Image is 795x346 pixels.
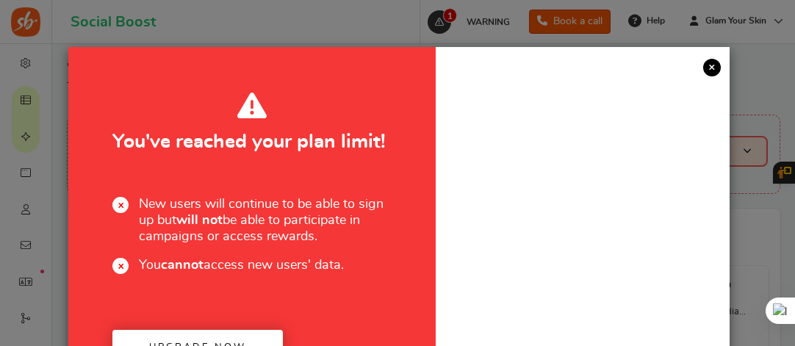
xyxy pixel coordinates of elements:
a: × [703,59,721,76]
span: You access new users' data. [112,258,392,274]
span: New users will continue to be able to sign up but be able to participate in campaigns or access r... [112,197,392,245]
b: will not [176,214,223,227]
span: You've reached your plan limit! [112,91,392,151]
b: cannot [161,259,204,272]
